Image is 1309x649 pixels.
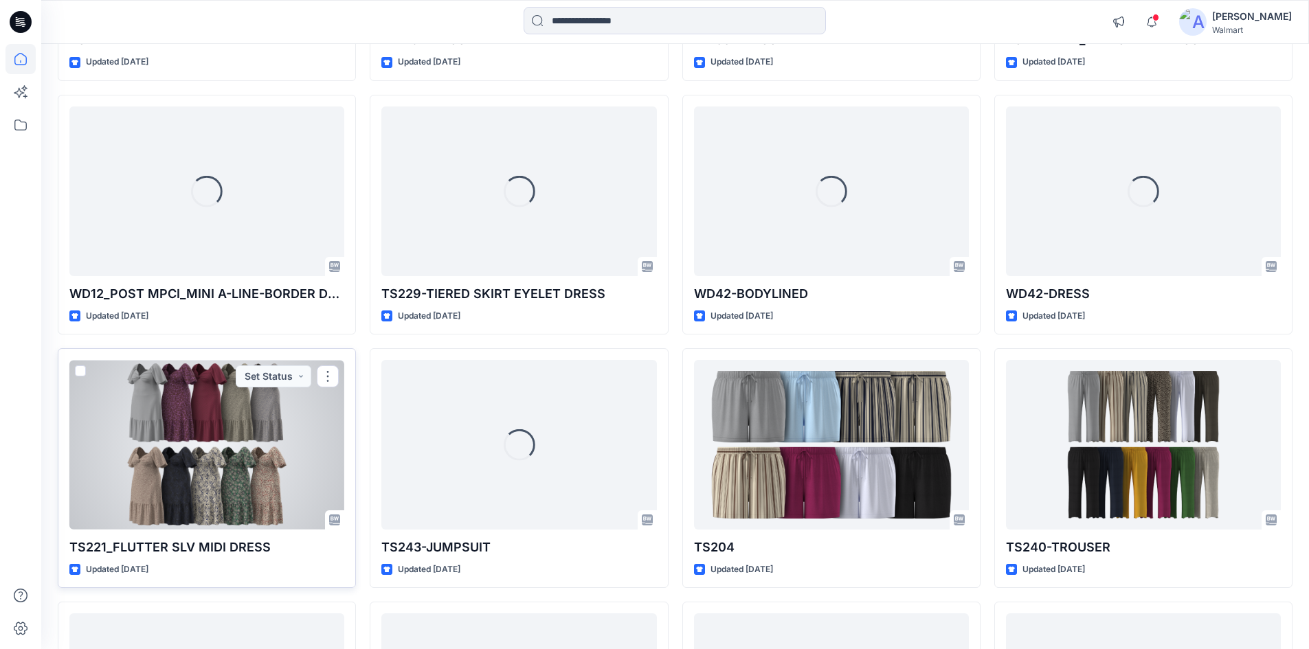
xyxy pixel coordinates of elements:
p: Updated [DATE] [711,562,773,577]
p: Updated [DATE] [398,309,460,323]
p: TS221_FLUTTER SLV MIDI DRESS [69,538,344,557]
p: TS240-TROUSER [1006,538,1281,557]
p: Updated [DATE] [711,55,773,69]
p: Updated [DATE] [1022,309,1085,323]
a: TS204 [694,360,969,530]
p: TS204 [694,538,969,557]
div: [PERSON_NAME] [1212,8,1292,25]
a: TS221_FLUTTER SLV MIDI DRESS [69,360,344,530]
p: Updated [DATE] [86,55,148,69]
p: Updated [DATE] [711,309,773,323]
p: Updated [DATE] [1022,55,1085,69]
p: Updated [DATE] [398,562,460,577]
p: WD12_POST MPCI_MINI A-LINE-BORDER DRESS [69,284,344,304]
p: Updated [DATE] [86,562,148,577]
div: Walmart [1212,25,1292,35]
p: TS243-JUMPSUIT [381,538,656,557]
p: WD42-BODYLINED [694,284,969,304]
p: TS229-TIERED SKIRT EYELET DRESS [381,284,656,304]
img: avatar [1179,8,1207,36]
p: WD42-DRESS [1006,284,1281,304]
p: Updated [DATE] [398,55,460,69]
p: Updated [DATE] [1022,562,1085,577]
p: Updated [DATE] [86,309,148,323]
a: TS240-TROUSER [1006,360,1281,530]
